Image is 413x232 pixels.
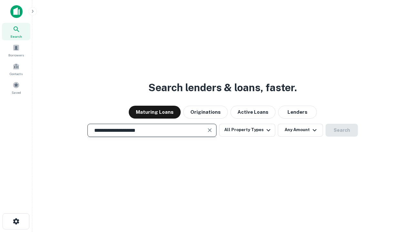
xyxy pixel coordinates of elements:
[2,23,30,40] a: Search
[381,180,413,211] iframe: Chat Widget
[278,124,323,137] button: Any Amount
[205,126,214,135] button: Clear
[10,5,23,18] img: capitalize-icon.png
[219,124,275,137] button: All Property Types
[2,79,30,96] a: Saved
[10,71,23,76] span: Contacts
[2,60,30,78] a: Contacts
[148,80,297,95] h3: Search lenders & loans, faster.
[183,106,228,119] button: Originations
[8,53,24,58] span: Borrowers
[2,42,30,59] a: Borrowers
[12,90,21,95] span: Saved
[129,106,181,119] button: Maturing Loans
[230,106,276,119] button: Active Loans
[278,106,317,119] button: Lenders
[10,34,22,39] span: Search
